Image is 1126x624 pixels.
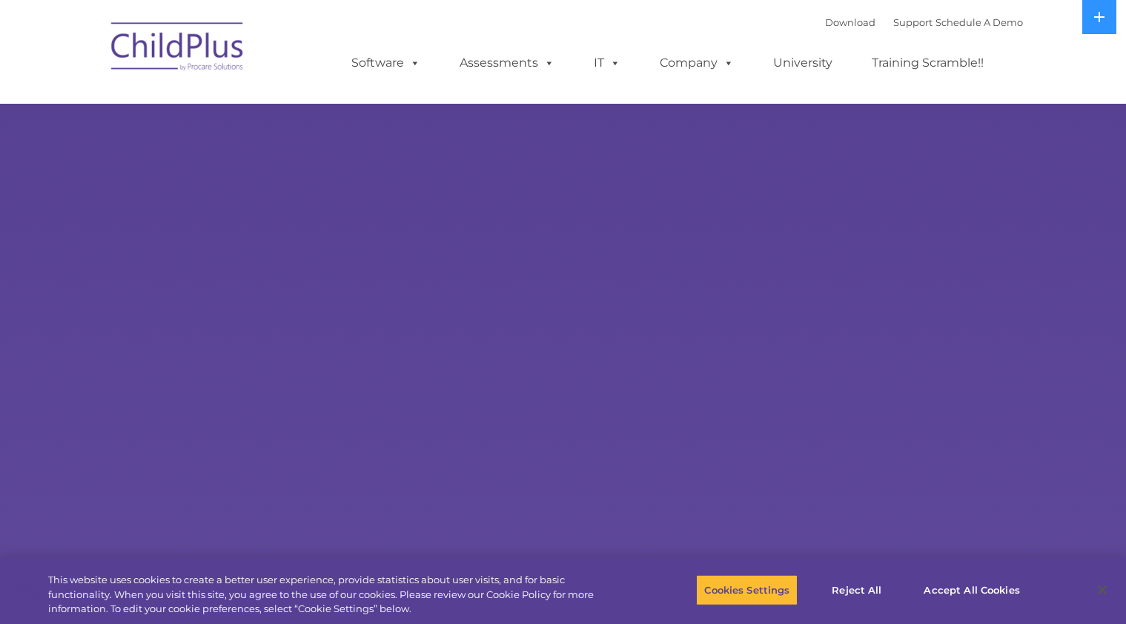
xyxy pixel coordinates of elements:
[915,574,1027,605] button: Accept All Cookies
[645,48,749,78] a: Company
[825,16,1023,28] font: |
[935,16,1023,28] a: Schedule A Demo
[696,574,798,605] button: Cookies Settings
[445,48,569,78] a: Assessments
[48,573,619,617] div: This website uses cookies to create a better user experience, provide statistics about user visit...
[758,48,847,78] a: University
[857,48,999,78] a: Training Scramble!!
[825,16,875,28] a: Download
[1086,574,1119,606] button: Close
[893,16,933,28] a: Support
[810,574,903,605] button: Reject All
[104,12,252,86] img: ChildPlus by Procare Solutions
[579,48,635,78] a: IT
[337,48,435,78] a: Software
